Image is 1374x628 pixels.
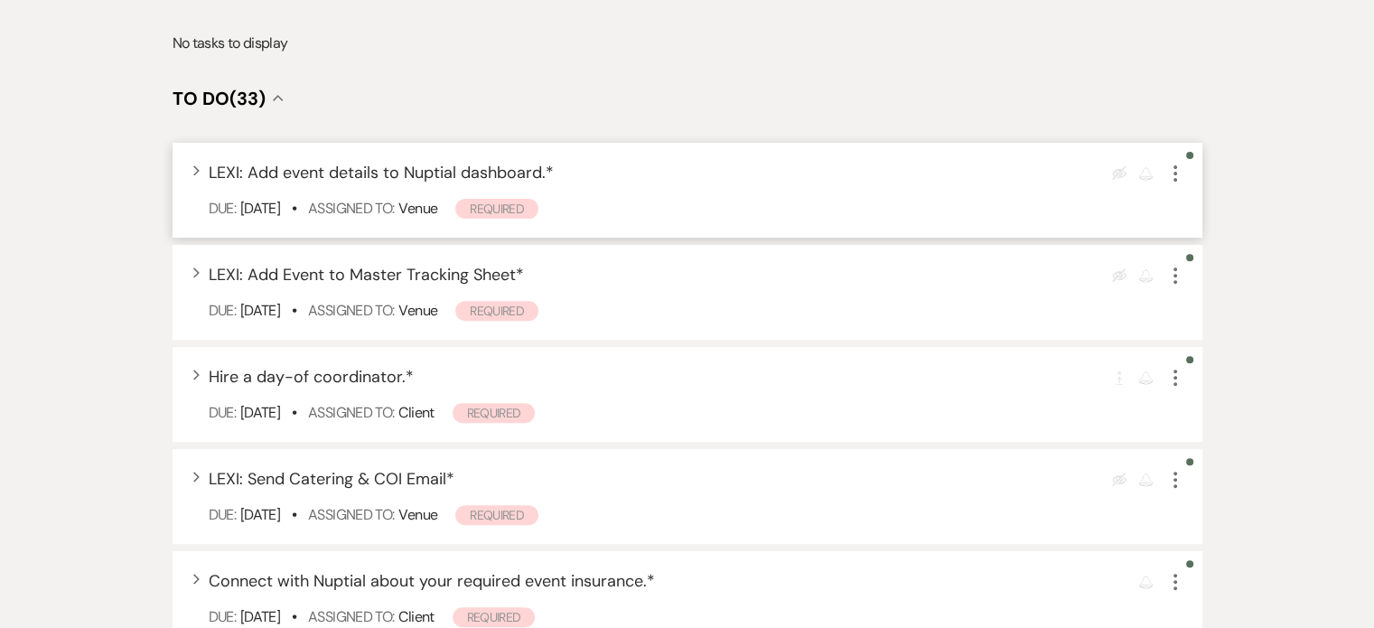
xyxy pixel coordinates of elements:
span: Due: [209,199,236,218]
p: No tasks to display [173,32,1202,55]
span: Venue [398,199,437,218]
button: LEXI: Add event details to Nuptial dashboard.* [209,164,554,181]
span: Required [455,301,538,321]
span: Required [455,199,538,219]
b: • [292,403,296,422]
span: [DATE] [240,607,280,626]
span: Required [453,403,536,423]
span: Client [398,607,434,626]
span: Required [455,505,538,525]
span: [DATE] [240,403,280,422]
span: Venue [398,301,437,320]
span: Due: [209,403,236,422]
span: Required [453,607,536,627]
b: • [292,199,296,218]
span: To Do (33) [173,87,266,110]
span: Assigned To: [308,199,394,218]
span: Hire a day-of coordinator. * [209,366,414,388]
span: [DATE] [240,505,280,524]
b: • [292,301,296,320]
span: LEXI: Add event details to Nuptial dashboard. * [209,162,554,183]
button: LEXI: Send Catering & COI Email* [209,471,454,487]
span: [DATE] [240,199,280,218]
span: LEXI: Send Catering & COI Email * [209,468,454,490]
span: Assigned To: [308,301,394,320]
span: Assigned To: [308,403,394,422]
span: Due: [209,301,236,320]
button: LEXI: Add Event to Master Tracking Sheet* [209,267,524,283]
button: Connect with Nuptial about your required event insurance.* [209,573,655,589]
span: Assigned To: [308,505,394,524]
span: Connect with Nuptial about your required event insurance. * [209,570,655,592]
span: [DATE] [240,301,280,320]
span: Due: [209,505,236,524]
b: • [292,607,296,626]
button: To Do(33) [173,89,284,108]
span: Assigned To: [308,607,394,626]
button: Hire a day-of coordinator.* [209,369,414,385]
span: Client [398,403,434,422]
span: Venue [398,505,437,524]
b: • [292,505,296,524]
span: LEXI: Add Event to Master Tracking Sheet * [209,264,524,286]
span: Due: [209,607,236,626]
